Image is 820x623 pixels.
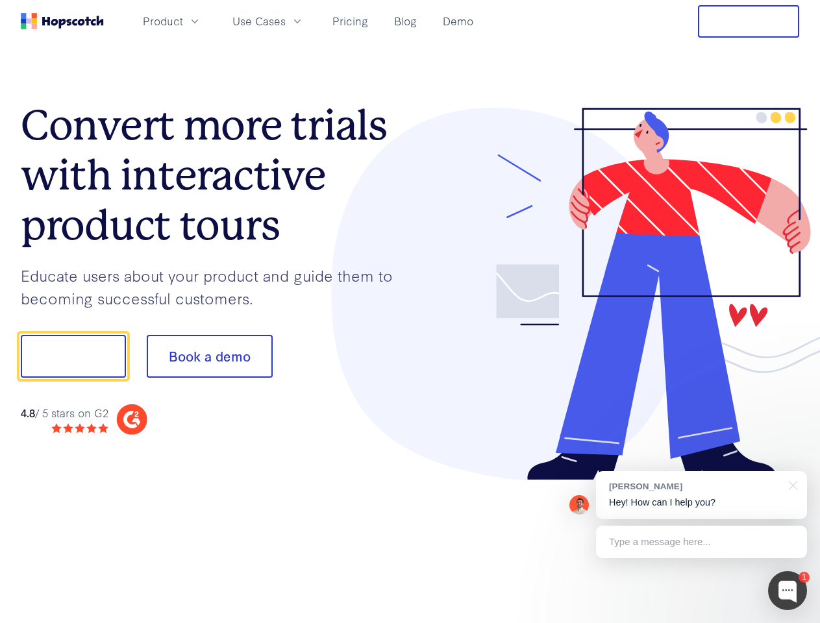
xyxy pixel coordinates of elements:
a: Pricing [327,10,373,32]
strong: 4.8 [21,405,35,420]
a: Demo [438,10,478,32]
h1: Convert more trials with interactive product tours [21,101,410,250]
p: Educate users about your product and guide them to becoming successful customers. [21,264,410,309]
div: / 5 stars on G2 [21,405,108,421]
button: Free Trial [698,5,799,38]
div: Type a message here... [596,526,807,558]
button: Product [135,10,209,32]
p: Hey! How can I help you? [609,496,794,509]
button: Use Cases [225,10,312,32]
button: Show me! [21,335,126,378]
a: Blog [389,10,422,32]
span: Use Cases [232,13,286,29]
span: Product [143,13,183,29]
img: Mark Spera [569,495,589,515]
button: Book a demo [147,335,273,378]
a: Home [21,13,104,29]
div: [PERSON_NAME] [609,480,781,493]
div: 1 [799,572,810,583]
